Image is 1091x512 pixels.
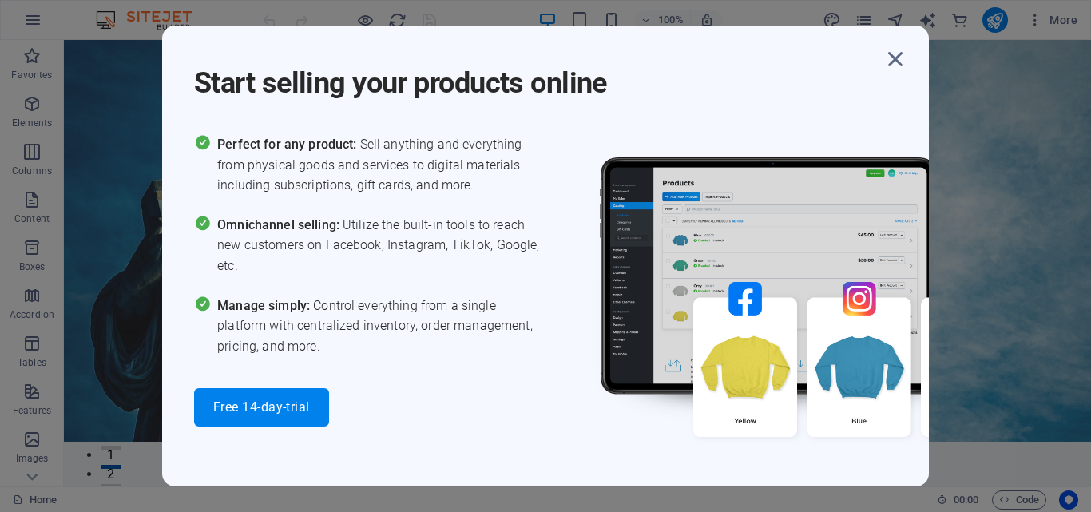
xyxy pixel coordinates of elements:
[217,298,313,313] span: Manage simply:
[217,217,343,232] span: Omnichannel selling:
[37,406,57,410] button: 1
[194,45,881,102] h1: Start selling your products online
[217,215,545,276] span: Utilize the built-in tools to reach new customers on Facebook, Instagram, TikTok, Google, etc.
[37,425,57,429] button: 2
[217,137,359,152] span: Perfect for any product:
[573,134,1053,483] img: promo_image.png
[194,388,329,427] button: Free 14-day-trial
[213,401,310,414] span: Free 14-day-trial
[217,134,545,196] span: Sell anything and everything from physical goods and services to digital materials including subs...
[217,296,545,357] span: Control everything from a single platform with centralized inventory, order management, pricing, ...
[37,444,57,448] button: 3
